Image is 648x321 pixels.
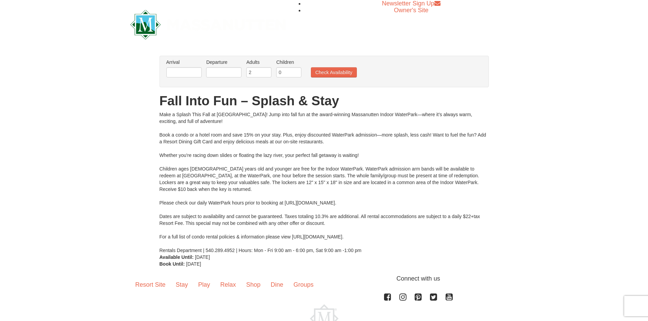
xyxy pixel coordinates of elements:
[246,59,271,66] label: Adults
[195,254,210,260] span: [DATE]
[130,10,286,39] img: Massanutten Resort Logo
[241,274,266,295] a: Shop
[171,274,193,295] a: Stay
[394,7,428,14] a: Owner's Site
[288,274,319,295] a: Groups
[166,59,202,66] label: Arrival
[130,274,518,283] p: Connect with us
[206,59,242,66] label: Departure
[160,261,185,267] strong: Book Until:
[276,59,301,66] label: Children
[186,261,201,267] span: [DATE]
[130,274,171,295] a: Resort Site
[193,274,215,295] a: Play
[130,16,286,32] a: Massanutten Resort
[311,67,357,77] button: Check Availability
[160,94,489,108] h1: Fall Into Fun – Splash & Stay
[215,274,241,295] a: Relax
[160,254,194,260] strong: Available Until:
[266,274,288,295] a: Dine
[160,111,489,254] div: Make a Splash This Fall at [GEOGRAPHIC_DATA]! Jump into fall fun at the award-winning Massanutten...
